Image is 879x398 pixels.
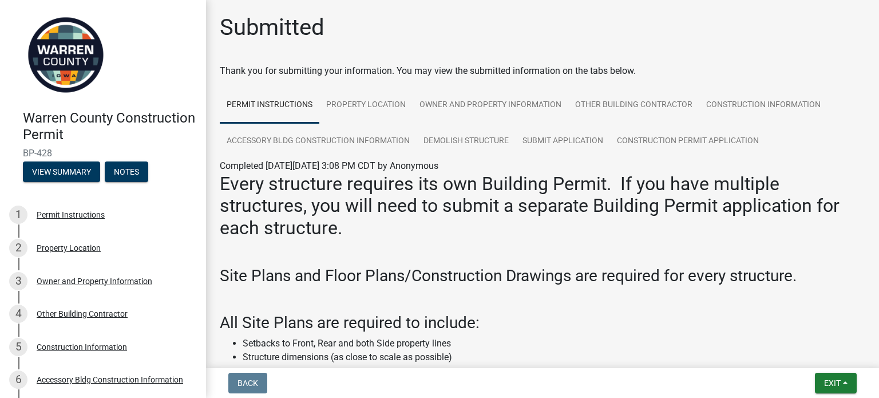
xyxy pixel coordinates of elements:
div: 5 [9,338,27,356]
div: Other Building Contractor [37,310,128,318]
a: Demolish Structure [417,123,516,160]
div: 2 [9,239,27,257]
button: Notes [105,161,148,182]
div: 4 [9,305,27,323]
span: Exit [824,379,841,388]
wm-modal-confirm: Notes [105,168,148,177]
button: Back [228,373,267,393]
a: Construction Information [699,87,827,124]
button: Exit [815,373,857,393]
div: Permit Instructions [37,211,105,219]
span: BP-428 [23,148,183,159]
span: Completed [DATE][DATE] 3:08 PM CDT by Anonymous [220,160,438,171]
h1: Submitted [220,14,324,41]
div: Property Location [37,244,101,252]
a: Property Location [319,87,413,124]
h3: Site Plans and Floor Plans/Construction Drawings are required for every structure. [220,266,865,286]
span: Back [237,379,258,388]
div: 3 [9,272,27,290]
h4: Warren County Construction Permit [23,110,197,143]
a: Submit Application [516,123,610,160]
li: Structure dimensions (as close to scale as possible) [243,350,865,364]
wm-modal-confirm: Summary [23,168,100,177]
div: 6 [9,371,27,389]
div: Thank you for submitting your information. You may view the submitted information on the tabs below. [220,64,865,78]
a: Construction Permit Application [610,123,766,160]
li: Setbacks to Front, Rear and both Side property lines [243,337,865,350]
h2: Every structure requires its own Building Permit. If you have multiple structures, you will need ... [220,173,865,239]
a: Owner and Property Information [413,87,568,124]
div: Accessory Bldg Construction Information [37,376,183,384]
div: Owner and Property Information [37,277,152,285]
img: Warren County, Iowa [23,12,109,98]
a: Accessory Bldg Construction Information [220,123,417,160]
button: View Summary [23,161,100,182]
div: 1 [9,206,27,224]
a: Permit Instructions [220,87,319,124]
a: Other Building Contractor [568,87,699,124]
div: Construction Information [37,343,127,351]
h3: All Site Plans are required to include: [220,313,865,333]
